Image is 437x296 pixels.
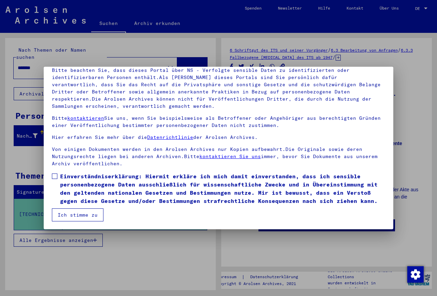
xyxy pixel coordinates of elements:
a: Datenrichtlinie [147,134,193,140]
button: Ich stimme zu [52,208,103,221]
p: Hier erfahren Sie mehr über die der Arolsen Archives. [52,134,385,141]
img: Zustimmung ändern [407,266,424,283]
p: Von einigen Dokumenten werden in den Arolsen Archives nur Kopien aufbewahrt.Die Originale sowie d... [52,146,385,167]
p: Bitte beachten Sie, dass dieses Portal über NS - Verfolgte sensible Daten zu identifizierten oder... [52,67,385,110]
a: kontaktieren Sie uns [199,153,261,159]
div: Zustimmung ändern [407,266,423,282]
a: kontaktieren [67,115,104,121]
p: Bitte Sie uns, wenn Sie beispielsweise als Betroffener oder Angehöriger aus berechtigten Gründen ... [52,115,385,129]
span: Einverständniserklärung: Hiermit erkläre ich mich damit einverstanden, dass ich sensible personen... [60,172,385,205]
